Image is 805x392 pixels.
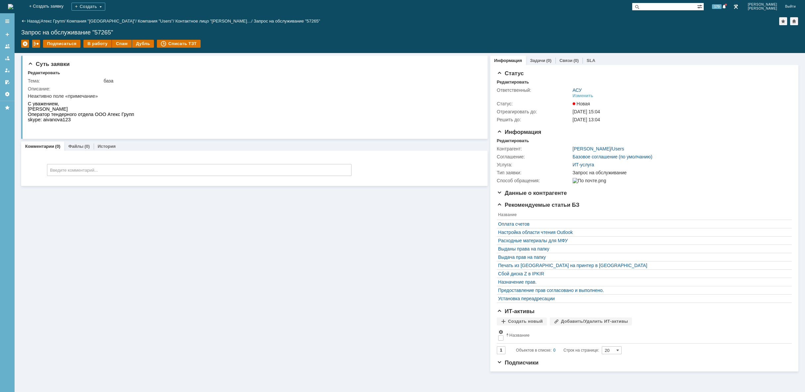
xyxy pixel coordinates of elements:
[573,101,590,106] span: Новая
[55,144,61,149] div: (0)
[732,3,740,11] a: Перейти в интерфейс администратора
[505,328,788,344] th: Название
[28,61,70,67] span: Суть заявки
[779,17,787,25] div: Добавить в избранное
[21,40,29,48] div: Удалить
[712,4,722,9] span: 179
[497,154,571,159] div: Соглашение:
[8,4,13,9] img: logo
[790,17,798,25] div: Сделать домашней страницей
[138,19,173,24] a: Компания "Users"
[497,80,529,85] div: Редактировать
[28,78,102,84] div: Тема:
[497,146,571,151] div: Контрагент:
[697,3,704,9] span: Расширенный поиск
[573,162,594,167] a: ИТ-услуга
[2,77,13,87] a: Мои согласования
[573,154,652,159] a: Базовое соглашение (по умолчанию)
[175,19,252,24] a: Контактное лицо "[PERSON_NAME]…
[573,146,611,151] a: [PERSON_NAME]
[587,58,595,63] a: SLA
[498,263,787,268] a: Печать из [GEOGRAPHIC_DATA] на принтер в [GEOGRAPHIC_DATA]
[497,87,571,93] div: Ответственный:
[516,346,599,354] i: Строк на странице:
[497,360,539,366] span: Подписчики
[104,78,476,84] div: база
[497,170,571,175] div: Тип заявки:
[498,246,787,252] a: Выданы права на папку
[497,190,567,196] span: Данные о контрагенте
[497,178,571,183] div: Способ обращения:
[41,19,64,24] a: Атекс Групп
[497,211,788,220] th: Название
[2,29,13,40] a: Создать заявку
[497,117,571,122] div: Решить до:
[25,144,54,149] a: Комментарии
[573,146,624,151] div: /
[2,89,13,99] a: Настройки
[559,58,572,63] a: Связи
[497,70,524,77] span: Статус
[573,58,579,63] div: (0)
[84,144,90,149] div: (0)
[254,19,320,24] div: Запрос на обслуживание "57265"
[573,109,600,114] span: [DATE] 15:04
[21,29,798,36] div: Запрос на обслуживание "57265"
[509,333,530,338] div: Название
[67,19,138,24] div: /
[573,93,593,98] div: Изменить
[497,202,580,208] span: Рекомендуемые статьи БЗ
[498,279,787,285] a: Назначение прав.
[498,288,787,293] a: Предоставление прав согласовано и выполнено.
[573,87,582,93] a: АСУ
[27,19,39,24] a: Назад
[498,254,787,260] a: Выдача прав на папку
[498,329,503,335] span: Настройки
[573,178,606,183] img: По почте.png
[498,221,787,227] a: Оплата счетов
[498,230,787,235] a: Настройка области чтения Outlook
[553,346,556,354] div: 0
[516,348,551,353] span: Объектов в списке:
[8,4,13,9] a: Перейти на домашнюю страницу
[546,58,551,63] div: (0)
[497,101,571,106] div: Статус:
[573,117,600,122] span: [DATE] 13:04
[612,146,624,151] a: Users
[494,58,522,63] a: Информация
[498,238,787,243] a: Расходные материалы для МФУ
[497,129,541,135] span: Информация
[28,86,478,91] div: Описание:
[175,19,254,24] div: /
[498,296,787,301] a: Установка переадресации
[138,19,175,24] div: /
[748,7,777,11] span: [PERSON_NAME]
[68,144,83,149] a: Файлы
[497,109,571,114] div: Отреагировать до:
[2,53,13,64] a: Заявки в моей ответственности
[497,138,529,143] div: Редактировать
[98,144,116,149] a: История
[530,58,545,63] a: Задачи
[67,19,135,24] a: Компания "[GEOGRAPHIC_DATA]"
[748,3,777,7] span: [PERSON_NAME]
[2,41,13,52] a: Заявки на командах
[32,40,40,48] div: Работа с массовостью
[573,170,787,175] div: Запрос на обслуживание
[71,3,105,11] div: Создать
[2,65,13,76] a: Мои заявки
[498,271,787,276] a: Сбой диска Z в IPKIR
[28,70,60,76] div: Редактировать
[39,18,40,23] div: |
[497,162,571,167] div: Услуга:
